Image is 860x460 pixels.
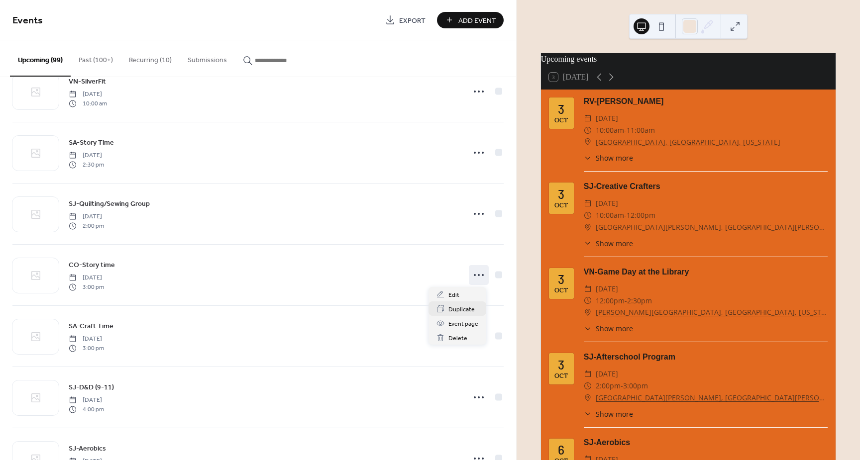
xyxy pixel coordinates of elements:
div: 3 [558,359,564,371]
span: [DATE] [69,335,104,344]
a: [GEOGRAPHIC_DATA][PERSON_NAME], [GEOGRAPHIC_DATA][PERSON_NAME], [GEOGRAPHIC_DATA] [596,221,828,233]
div: ​ [584,209,592,221]
span: [DATE] [69,274,104,282]
span: CO-Story time [69,260,115,271]
div: RV-[PERSON_NAME] [584,95,828,107]
div: 3 [558,188,564,200]
div: Oct [554,117,568,124]
span: - [624,209,627,221]
a: SJ-D&D (9-11) [69,381,114,393]
span: SJ-D&D (9-11) [69,382,114,393]
span: Events [12,11,43,30]
span: 3:00 pm [69,282,104,291]
button: Submissions [180,40,235,76]
span: SA-Craft Time [69,321,113,332]
div: Oct [554,202,568,209]
a: Export [378,12,433,28]
div: ​ [584,112,592,124]
span: 4:00 pm [69,405,104,414]
span: 3:00 pm [69,344,104,353]
button: Recurring (10) [121,40,180,76]
div: 3 [558,273,564,285]
div: ​ [584,221,592,233]
a: SJ-Quilting/Sewing Group [69,198,150,209]
a: [GEOGRAPHIC_DATA], [GEOGRAPHIC_DATA], [US_STATE] [596,136,780,148]
span: 10:00am [596,124,624,136]
span: Add Event [458,15,496,26]
span: 2:30pm [627,295,652,307]
div: ​ [584,295,592,307]
span: 11:00am [627,124,655,136]
div: SJ-Creative Crafters [584,181,828,192]
div: 6 [558,444,564,456]
span: [DATE] [596,368,618,380]
div: SJ-Afterschool Program [584,351,828,363]
div: ​ [584,153,592,163]
span: 2:30 pm [69,160,104,169]
span: 12:00pm [627,209,655,221]
div: ​ [584,283,592,295]
button: ​Show more [584,323,633,334]
span: Show more [596,238,633,249]
a: SA-Story Time [69,137,114,148]
span: [DATE] [69,396,104,405]
button: ​Show more [584,238,633,249]
a: SA-Craft Time [69,320,113,332]
span: Duplicate [448,304,475,315]
span: [DATE] [69,151,104,160]
div: ​ [584,238,592,249]
div: ​ [584,380,592,392]
a: CO-Story time [69,259,115,271]
button: Add Event [437,12,504,28]
span: [DATE] [69,90,107,99]
span: Delete [448,333,467,344]
div: VN-Game Day at the Library [584,266,828,278]
button: Past (100+) [71,40,121,76]
span: Export [399,15,426,26]
a: [GEOGRAPHIC_DATA][PERSON_NAME], [GEOGRAPHIC_DATA][PERSON_NAME], [GEOGRAPHIC_DATA] [596,392,828,404]
div: 3 [558,103,564,115]
span: - [621,380,623,392]
span: 10:00 am [69,99,107,108]
div: ​ [584,392,592,404]
div: ​ [584,368,592,380]
span: [DATE] [596,112,618,124]
span: - [624,124,627,136]
span: [DATE] [596,283,618,295]
span: - [625,295,627,307]
div: Oct [554,287,568,294]
div: SJ-Aerobics [584,437,828,449]
div: Upcoming events [541,53,836,65]
button: Upcoming (99) [10,40,71,77]
span: 10:00am [596,209,624,221]
span: 2:00pm [596,380,621,392]
span: 3:00pm [623,380,648,392]
div: ​ [584,197,592,209]
span: Show more [596,409,633,419]
div: ​ [584,306,592,318]
div: ​ [584,409,592,419]
span: VN-SilverFit [69,77,106,87]
a: [PERSON_NAME][GEOGRAPHIC_DATA], [GEOGRAPHIC_DATA], [US_STATE] [596,306,828,318]
span: 12:00pm [596,295,625,307]
span: SJ-Aerobics [69,444,106,454]
a: VN-SilverFit [69,76,106,87]
span: 2:00 pm [69,221,104,230]
span: SJ-Quilting/Sewing Group [69,199,150,209]
div: ​ [584,323,592,334]
span: Edit [448,290,459,300]
span: SA-Story Time [69,138,114,148]
span: Event page [448,319,478,329]
span: Show more [596,153,633,163]
span: [DATE] [596,197,618,209]
span: [DATE] [69,212,104,221]
button: ​Show more [584,153,633,163]
div: ​ [584,136,592,148]
div: ​ [584,124,592,136]
a: SJ-Aerobics [69,443,106,454]
span: Show more [596,323,633,334]
button: ​Show more [584,409,633,419]
div: Oct [554,373,568,379]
